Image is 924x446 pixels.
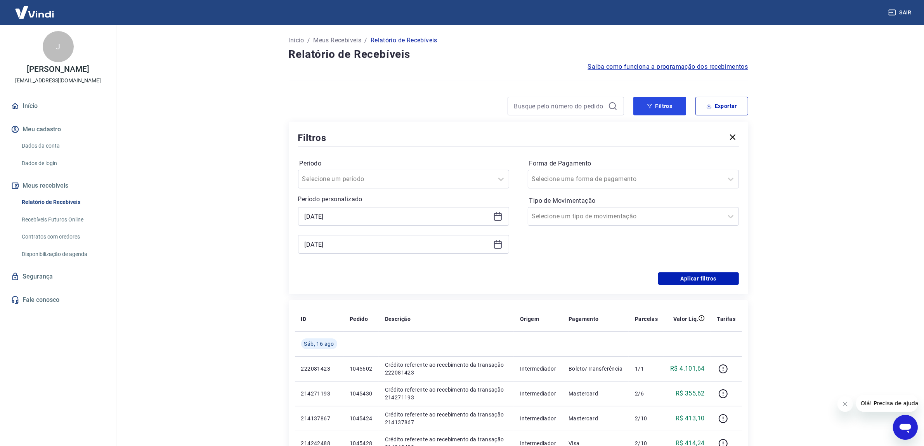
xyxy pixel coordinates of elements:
[385,315,411,323] p: Descrição
[670,364,704,373] p: R$ 4.101,64
[695,97,748,115] button: Exportar
[717,315,736,323] p: Tarifas
[588,62,748,71] a: Saiba como funciona a programação dos recebimentos
[300,159,508,168] label: Período
[673,315,699,323] p: Valor Líq.
[301,315,307,323] p: ID
[27,65,89,73] p: [PERSON_NAME]
[856,395,918,412] iframe: Mensagem da empresa
[19,246,107,262] a: Disponibilização de agenda
[289,36,304,45] a: Início
[9,121,107,138] button: Meu cadastro
[385,411,508,426] p: Crédito referente ao recebimento da transação 214137867
[635,365,658,373] p: 1/1
[15,77,101,85] p: [EMAIL_ADDRESS][DOMAIN_NAME]
[676,389,705,398] p: R$ 355,62
[385,386,508,401] p: Crédito referente ao recebimento da transação 214271193
[529,159,737,168] label: Forma de Pagamento
[305,239,490,250] input: Data final
[658,272,739,285] button: Aplicar filtros
[289,47,748,62] h4: Relatório de Recebíveis
[301,365,337,373] p: 222081423
[893,415,918,440] iframe: Botão para abrir a janela de mensagens
[569,315,599,323] p: Pagamento
[9,0,60,24] img: Vindi
[635,415,658,422] p: 2/10
[364,36,367,45] p: /
[569,390,622,397] p: Mastercard
[298,195,509,204] p: Período personalizado
[307,36,310,45] p: /
[520,415,556,422] p: Intermediador
[676,414,705,423] p: R$ 413,10
[529,196,737,206] label: Tipo de Movimentação
[301,390,337,397] p: 214271193
[5,5,65,12] span: Olá! Precisa de ajuda?
[569,365,622,373] p: Boleto/Transferência
[514,100,605,112] input: Busque pelo número do pedido
[371,36,437,45] p: Relatório de Recebíveis
[635,315,658,323] p: Parcelas
[305,211,490,222] input: Data inicial
[520,365,556,373] p: Intermediador
[304,340,334,348] span: Sáb, 16 ago
[298,132,327,144] h5: Filtros
[520,390,556,397] p: Intermediador
[837,396,853,412] iframe: Fechar mensagem
[19,138,107,154] a: Dados da conta
[19,194,107,210] a: Relatório de Recebíveis
[887,5,915,20] button: Sair
[19,155,107,171] a: Dados de login
[633,97,686,115] button: Filtros
[350,315,368,323] p: Pedido
[9,98,107,115] a: Início
[635,390,658,397] p: 2/6
[350,365,373,373] p: 1045602
[9,268,107,285] a: Segurança
[350,415,373,422] p: 1045424
[313,36,361,45] a: Meus Recebíveis
[301,415,337,422] p: 214137867
[385,361,508,376] p: Crédito referente ao recebimento da transação 222081423
[43,31,74,62] div: J
[520,315,539,323] p: Origem
[350,390,373,397] p: 1045430
[19,229,107,245] a: Contratos com credores
[9,177,107,194] button: Meus recebíveis
[569,415,622,422] p: Mastercard
[19,212,107,228] a: Recebíveis Futuros Online
[9,291,107,308] a: Fale conosco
